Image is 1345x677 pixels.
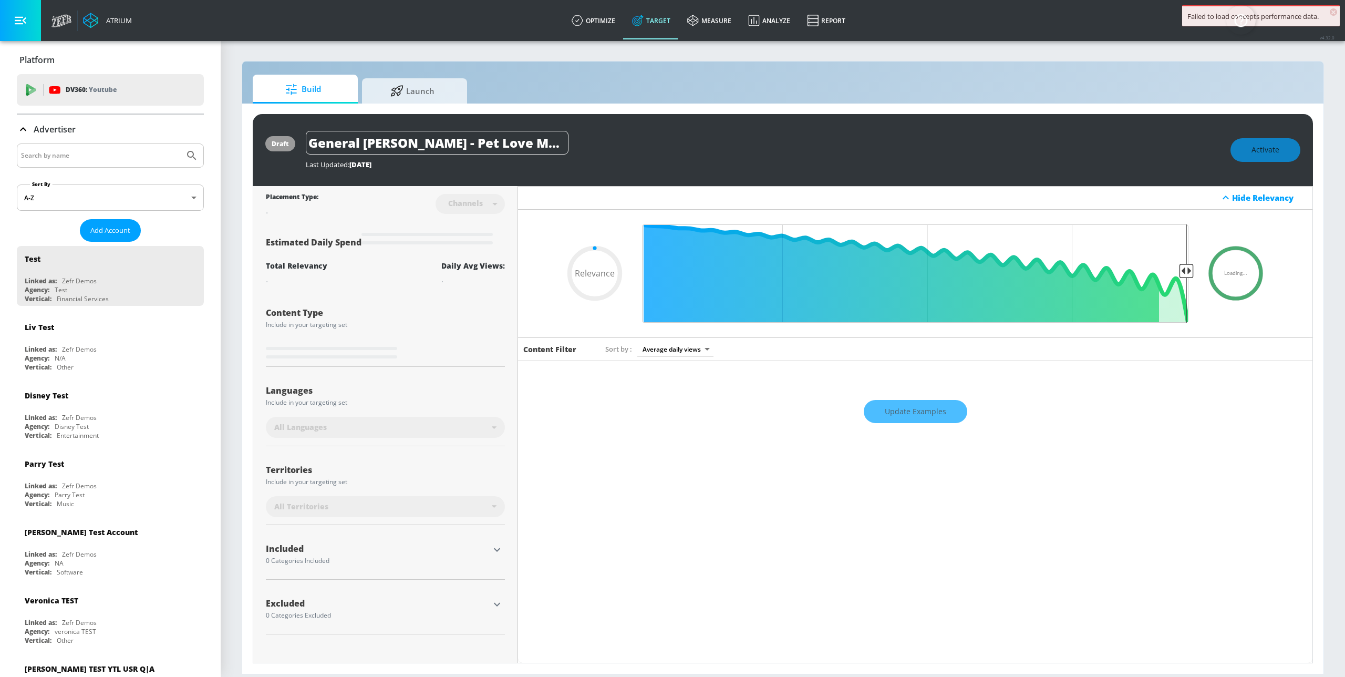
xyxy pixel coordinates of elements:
[523,344,576,354] h6: Content Filter
[57,431,99,440] div: Entertainment
[25,527,138,537] div: [PERSON_NAME] Test Account
[17,451,204,511] div: Parry TestLinked as:Zefr DemosAgency:Parry TestVertical:Music
[25,490,49,499] div: Agency:
[679,2,740,39] a: measure
[25,294,51,303] div: Vertical:
[25,276,57,285] div: Linked as:
[266,237,361,248] span: Estimated Daily Spend
[25,459,64,469] div: Parry Test
[25,499,51,508] div: Vertical:
[17,588,204,648] div: Veronica TESTLinked as:Zefr DemosAgency:veronica TESTVertical:Other
[272,139,289,148] div: draft
[17,314,204,374] div: Liv TestLinked as:Zefr DemosAgency:N/AVertical:Other
[62,481,97,490] div: Zefr Demos
[89,84,117,95] p: Youtube
[25,254,40,264] div: Test
[55,285,67,294] div: Test
[17,246,204,306] div: TestLinked as:Zefr DemosAgency:TestVertical:Financial Services
[62,618,97,627] div: Zefr Demos
[349,160,371,169] span: [DATE]
[25,354,49,363] div: Agency:
[25,431,51,440] div: Vertical:
[19,54,55,66] p: Platform
[55,627,96,636] div: veronica TEST
[637,342,713,356] div: Average daily views
[25,422,49,431] div: Agency:
[17,519,204,579] div: [PERSON_NAME] Test AccountLinked as:Zefr DemosAgency:NAVertical:Software
[25,664,154,674] div: [PERSON_NAME] TEST YTL USR Q|A
[266,466,505,474] div: Territories
[25,413,57,422] div: Linked as:
[1330,8,1337,16] span: ×
[266,496,505,517] div: All Territories
[266,224,505,248] div: Estimated Daily Spend
[17,383,204,443] div: Disney TestLinked as:Zefr DemosAgency:Disney TestVertical:Entertainment
[25,550,57,559] div: Linked as:
[57,568,83,577] div: Software
[575,269,615,278] span: Relevance
[266,545,489,553] div: Included
[55,490,85,499] div: Parry Test
[266,558,489,564] div: 0 Categories Included
[441,261,505,271] div: Daily Avg Views:
[274,501,328,512] span: All Territories
[55,559,64,568] div: NA
[274,422,327,433] span: All Languages
[62,550,97,559] div: Zefr Demos
[266,417,505,438] div: All Languages
[55,354,66,363] div: N/A
[25,627,49,636] div: Agency:
[25,285,49,294] div: Agency:
[62,276,97,285] div: Zefr Demos
[25,596,78,606] div: Veronica TEST
[57,294,109,303] div: Financial Services
[563,2,624,39] a: optimize
[25,322,54,332] div: Liv Test
[306,160,1220,169] div: Last Updated:
[25,345,57,354] div: Linked as:
[443,199,488,208] div: Channels
[266,479,505,485] div: Include in your targeting set
[373,78,452,104] span: Launch
[57,636,74,645] div: Other
[17,184,204,211] div: A-Z
[518,186,1312,210] div: Hide Relevancy
[266,322,505,328] div: Include in your targeting set
[266,599,489,608] div: Excluded
[799,2,854,39] a: Report
[25,363,51,372] div: Vertical:
[263,77,343,102] span: Build
[1187,12,1334,21] div: Failed to load concepts performance data.
[62,413,97,422] div: Zefr Demos
[266,192,318,203] div: Placement Type:
[266,261,327,271] div: Total Relevancy
[25,636,51,645] div: Vertical:
[266,612,489,619] div: 0 Categories Excluded
[25,568,51,577] div: Vertical:
[1224,271,1247,276] span: Loading...
[25,481,57,490] div: Linked as:
[25,391,68,401] div: Disney Test
[624,2,679,39] a: Target
[1320,35,1334,40] span: v 4.32.0
[1226,5,1256,35] button: Open Resource Center
[17,74,204,106] div: DV360: Youtube
[55,422,89,431] div: Disney Test
[80,219,141,242] button: Add Account
[266,386,505,395] div: Languages
[83,13,132,28] a: Atrium
[17,115,204,144] div: Advertiser
[266,399,505,406] div: Include in your targeting set
[90,224,130,237] span: Add Account
[102,16,132,25] div: Atrium
[30,181,53,188] label: Sort By
[740,2,799,39] a: Analyze
[17,45,204,75] div: Platform
[637,224,1194,323] input: Final Threshold
[57,499,74,508] div: Music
